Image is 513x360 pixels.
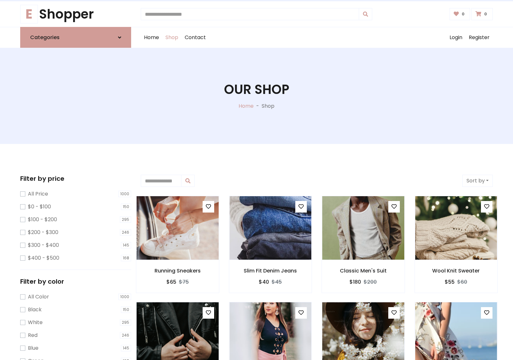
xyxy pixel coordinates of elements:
a: Home [239,102,254,110]
label: $100 - $200 [28,216,57,223]
a: EShopper [20,6,131,22]
label: $400 - $500 [28,254,59,262]
a: 0 [471,8,493,20]
label: Black [28,306,42,314]
span: 1000 [118,191,131,197]
span: 150 [121,306,131,313]
span: 145 [121,345,131,351]
button: Sort by [462,175,493,187]
span: 1000 [118,294,131,300]
span: 0 [460,11,466,17]
a: Register [466,27,493,48]
h6: $65 [166,279,176,285]
label: $300 - $400 [28,241,59,249]
span: E [20,5,38,23]
a: Categories [20,27,131,48]
h6: $55 [445,279,455,285]
label: $200 - $300 [28,229,58,236]
h6: $40 [259,279,269,285]
p: Shop [262,102,274,110]
span: 150 [121,204,131,210]
label: Red [28,331,38,339]
span: 295 [120,319,131,326]
h1: Shopper [20,6,131,22]
a: Shop [162,27,181,48]
h6: $180 [349,279,361,285]
span: 246 [120,332,131,339]
label: All Price [28,190,48,198]
label: White [28,319,43,326]
h6: Categories [30,34,60,40]
del: $200 [364,278,377,286]
span: 246 [120,229,131,236]
p: - [254,102,262,110]
span: 295 [120,216,131,223]
a: Home [141,27,162,48]
span: 145 [121,242,131,248]
h6: Classic Men's Suit [322,268,405,274]
h5: Filter by price [20,175,131,182]
label: $0 - $100 [28,203,51,211]
span: 0 [483,11,489,17]
a: Login [446,27,466,48]
h1: Our Shop [224,82,289,97]
label: Blue [28,344,38,352]
del: $60 [457,278,467,286]
label: All Color [28,293,49,301]
del: $75 [179,278,189,286]
a: Contact [181,27,209,48]
h6: Wool Knit Sweater [415,268,498,274]
span: 168 [121,255,131,261]
a: 0 [450,8,470,20]
h6: Running Sneakers [136,268,219,274]
h5: Filter by color [20,278,131,285]
h6: Slim Fit Denim Jeans [229,268,312,274]
del: $45 [272,278,282,286]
